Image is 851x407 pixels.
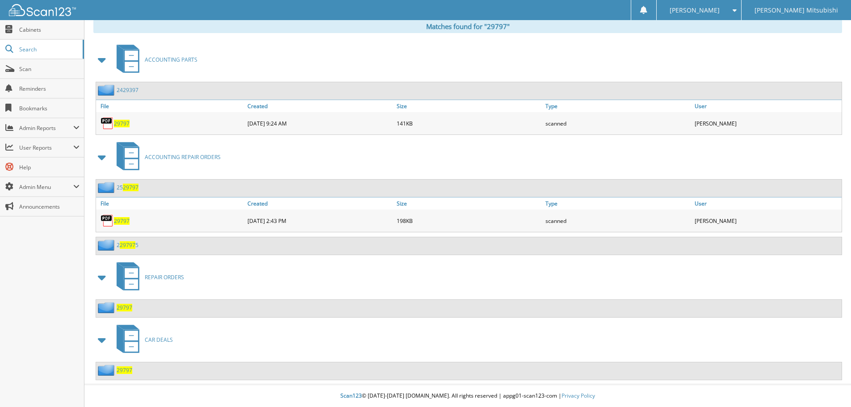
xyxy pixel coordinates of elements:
[19,65,80,73] span: Scan
[755,8,838,13] span: [PERSON_NAME] Mitsubishi
[692,212,842,230] div: [PERSON_NAME]
[692,100,842,112] a: User
[117,241,138,249] a: 2297975
[120,241,135,249] span: 29797
[114,120,130,127] a: 29797
[19,183,73,191] span: Admin Menu
[245,212,394,230] div: [DATE] 2:43 PM
[111,322,173,357] a: CAR DEALS
[123,184,138,191] span: 29797
[145,153,221,161] span: ACCOUNTING REPAIR ORDERS
[692,114,842,132] div: [PERSON_NAME]
[543,197,692,210] a: Type
[117,304,132,311] a: 29797
[114,217,130,225] a: 29797
[19,144,73,151] span: User Reports
[19,105,80,112] span: Bookmarks
[93,20,842,33] div: Matches found for "29797"
[111,42,197,77] a: ACCOUNTING PARTS
[543,212,692,230] div: scanned
[98,302,117,313] img: folder2.png
[111,260,184,295] a: REPAIR ORDERS
[145,56,197,63] span: ACCOUNTING PARTS
[394,212,544,230] div: 198KB
[340,392,362,399] span: Scan123
[394,100,544,112] a: Size
[19,26,80,34] span: Cabinets
[670,8,720,13] span: [PERSON_NAME]
[692,197,842,210] a: User
[19,124,73,132] span: Admin Reports
[145,336,173,344] span: CAR DEALS
[101,117,114,130] img: PDF.png
[19,85,80,92] span: Reminders
[245,197,394,210] a: Created
[111,139,221,175] a: ACCOUNTING REPAIR ORDERS
[543,114,692,132] div: scanned
[19,203,80,210] span: Announcements
[117,86,138,94] a: 2429397
[117,184,138,191] a: 2529797
[245,100,394,112] a: Created
[145,273,184,281] span: REPAIR ORDERS
[562,392,595,399] a: Privacy Policy
[543,100,692,112] a: Type
[806,364,851,407] iframe: Chat Widget
[96,100,245,112] a: File
[98,182,117,193] img: folder2.png
[19,46,78,53] span: Search
[19,164,80,171] span: Help
[98,84,117,96] img: folder2.png
[117,366,132,374] a: 29797
[98,239,117,251] img: folder2.png
[394,197,544,210] a: Size
[96,197,245,210] a: File
[245,114,394,132] div: [DATE] 9:24 AM
[9,4,76,16] img: scan123-logo-white.svg
[394,114,544,132] div: 141KB
[84,385,851,407] div: © [DATE]-[DATE] [DOMAIN_NAME]. All rights reserved | appg01-scan123-com |
[98,365,117,376] img: folder2.png
[101,214,114,227] img: PDF.png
